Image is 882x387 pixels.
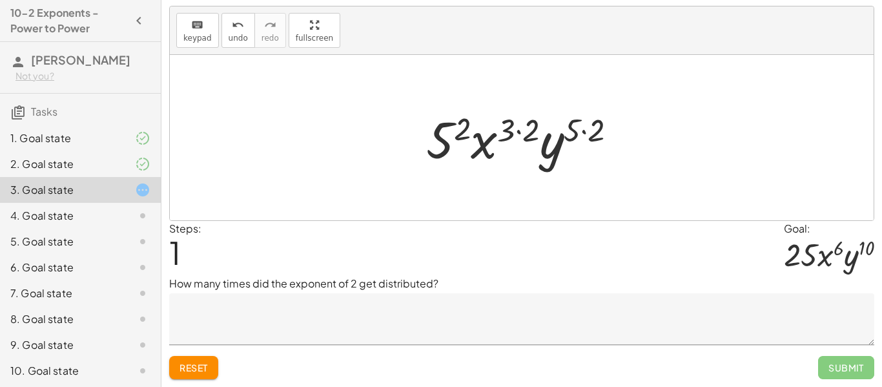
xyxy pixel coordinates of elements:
[135,363,150,379] i: Task not started.
[221,13,255,48] button: undoundo
[10,182,114,198] div: 3. Goal state
[232,17,244,33] i: undo
[135,156,150,172] i: Task finished and part of it marked as correct.
[229,34,248,43] span: undo
[191,17,203,33] i: keyboard
[10,286,114,301] div: 7. Goal state
[10,337,114,353] div: 9. Goal state
[10,131,114,146] div: 1. Goal state
[10,260,114,275] div: 6. Goal state
[135,208,150,224] i: Task not started.
[169,356,218,379] button: Reset
[10,234,114,249] div: 5. Goal state
[289,13,340,48] button: fullscreen
[135,337,150,353] i: Task not started.
[176,13,219,48] button: keyboardkeypad
[135,311,150,327] i: Task not started.
[10,5,127,36] h4: 10-2 Exponents - Power to Power
[135,260,150,275] i: Task not started.
[135,234,150,249] i: Task not started.
[296,34,333,43] span: fullscreen
[264,17,276,33] i: redo
[254,13,286,48] button: redoredo
[10,311,114,327] div: 8. Goal state
[179,362,208,373] span: Reset
[169,276,874,291] p: How many times did the exponent of 2 get distributed?
[31,52,130,67] span: [PERSON_NAME]
[169,222,201,235] label: Steps:
[262,34,279,43] span: redo
[784,221,874,236] div: Goal:
[10,363,114,379] div: 10. Goal state
[135,131,150,146] i: Task finished and part of it marked as correct.
[135,286,150,301] i: Task not started.
[10,156,114,172] div: 2. Goal state
[10,208,114,224] div: 4. Goal state
[135,182,150,198] i: Task started.
[183,34,212,43] span: keypad
[15,70,150,83] div: Not you?
[169,233,181,272] span: 1
[31,105,57,118] span: Tasks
